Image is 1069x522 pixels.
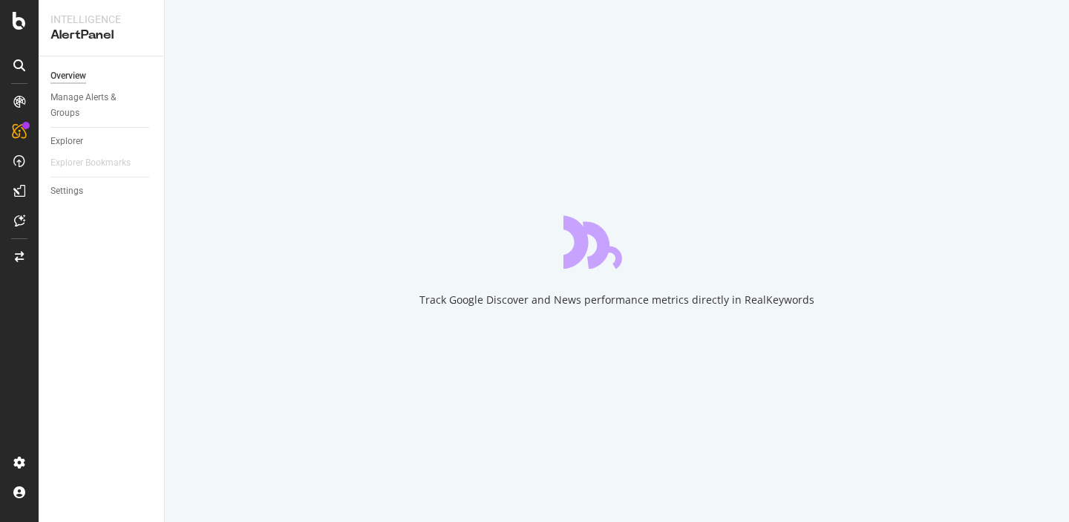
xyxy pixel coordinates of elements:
div: Settings [50,183,83,199]
div: AlertPanel [50,27,152,44]
div: Explorer [50,134,83,149]
div: Overview [50,68,86,84]
a: Overview [50,68,154,84]
a: Settings [50,183,154,199]
div: Manage Alerts & Groups [50,90,140,121]
div: Explorer Bookmarks [50,155,131,171]
div: Intelligence [50,12,152,27]
a: Explorer Bookmarks [50,155,146,171]
a: Manage Alerts & Groups [50,90,154,121]
a: Explorer [50,134,154,149]
div: animation [563,215,670,269]
div: Track Google Discover and News performance metrics directly in RealKeywords [419,293,814,307]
